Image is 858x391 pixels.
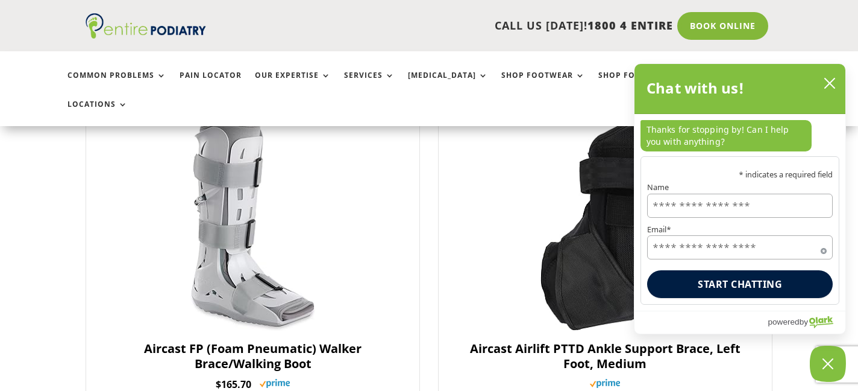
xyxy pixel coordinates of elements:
span: 1800 4 ENTIRE [587,18,673,33]
a: Entire Podiatry [86,29,206,41]
div: chat [634,114,845,156]
p: * indicates a required field [647,171,833,179]
a: Our Expertise [255,71,331,97]
label: Name [647,183,833,191]
a: Pain Locator [180,71,242,97]
a: Shop Foot Care [598,71,682,97]
a: Powered by Olark [768,311,845,334]
a: Common Problems [67,71,166,97]
a: Services [344,71,395,97]
span: $165.70 [216,378,251,391]
a: Aircast FP (Foam Pneumatic) Walker Brace/Walking Boot [101,341,404,371]
img: Aircast FP (Foam Pneumatic) Walker Brace/Walking Boot [178,119,328,331]
a: Locations [67,100,128,126]
img: Aircast Airlift PTTD Ankle Support Brace, Left Foot, Medium [530,119,680,331]
button: close chatbox [820,74,839,92]
h2: Chat with us! [647,76,745,100]
a: Aircast Airlift PTTD Ankle Support Brace, Left Foot, Medium [454,341,757,371]
input: Email [647,235,833,259]
div: olark chatbox [634,63,846,334]
span: by [800,314,808,329]
button: Start chatting [647,270,833,298]
img: logo (1) [86,13,206,39]
input: Name [647,194,833,218]
a: Book Online [677,12,768,40]
button: Close Chatbox [810,346,846,382]
p: Thanks for stopping by! Can I help you with anything? [640,120,812,151]
a: [MEDICAL_DATA] [408,71,488,97]
label: Email* [647,226,833,234]
a: Shop Footwear [501,71,585,97]
span: Required field [821,246,827,252]
p: CALL US [DATE]! [243,18,673,34]
span: powered [768,314,799,329]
